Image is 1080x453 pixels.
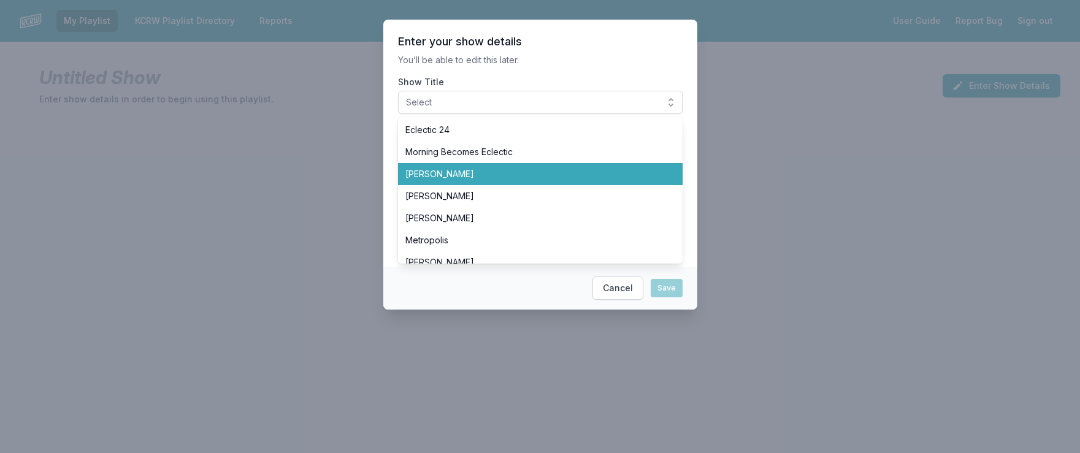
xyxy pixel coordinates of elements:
[398,91,683,114] button: Select
[651,279,683,297] button: Save
[405,146,661,158] span: Morning Becomes Eclectic
[398,76,683,88] label: Show Title
[398,54,683,66] p: You’ll be able to edit this later.
[405,168,661,180] span: [PERSON_NAME]
[405,234,661,246] span: Metropolis
[405,124,661,136] span: Eclectic 24
[592,276,643,300] button: Cancel
[398,34,683,49] header: Enter your show details
[406,96,657,108] span: Select
[405,212,661,224] span: [PERSON_NAME]
[405,256,661,268] span: [PERSON_NAME]
[405,190,661,202] span: [PERSON_NAME]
